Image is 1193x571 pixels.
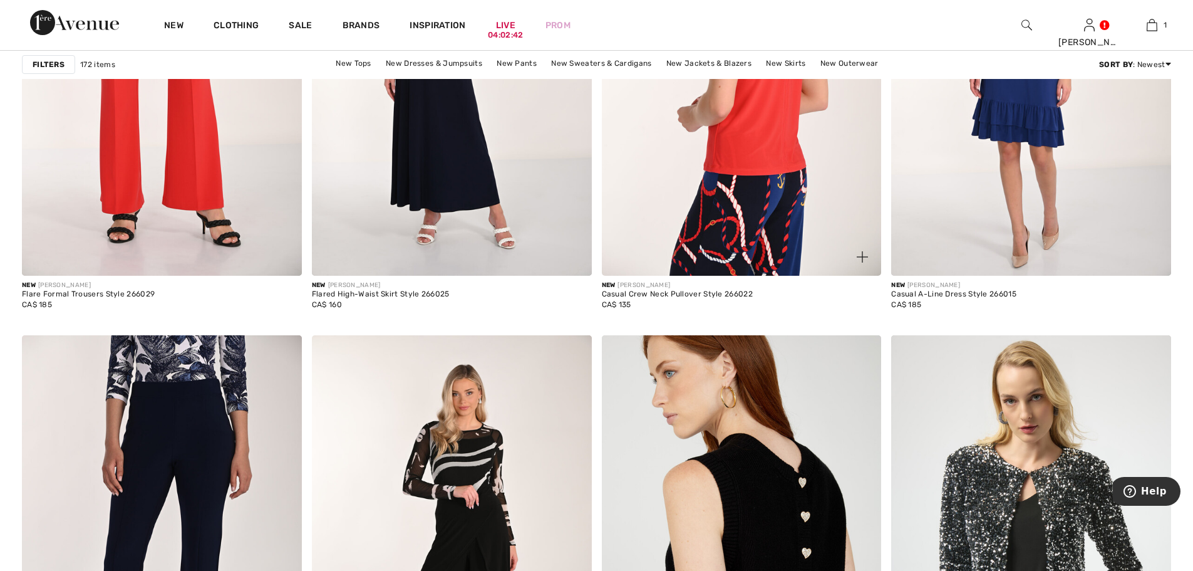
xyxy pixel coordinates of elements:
div: Casual A-Line Dress Style 266015 [891,290,1016,299]
div: [PERSON_NAME] [22,281,155,290]
span: CA$ 160 [312,300,342,309]
img: search the website [1021,18,1032,33]
span: CA$ 185 [22,300,52,309]
span: Inspiration [410,20,465,33]
div: [PERSON_NAME] [1058,36,1120,49]
div: 04:02:42 [488,29,523,41]
div: [PERSON_NAME] [891,281,1016,290]
strong: Filters [33,59,65,70]
img: My Bag [1147,18,1157,33]
a: New Dresses & Jumpsuits [380,55,488,71]
div: Flared High-Waist Skirt Style 266025 [312,290,450,299]
a: New Outerwear [814,55,885,71]
span: New [602,281,616,289]
div: Casual Crew Neck Pullover Style 266022 [602,290,753,299]
span: 1 [1164,19,1167,31]
a: Sign In [1084,19,1095,31]
a: Brands [343,20,380,33]
div: : Newest [1099,59,1171,70]
span: CA$ 185 [891,300,921,309]
a: Prom [545,19,571,32]
img: 1ère Avenue [30,10,119,35]
div: [PERSON_NAME] [312,281,450,290]
a: New Pants [490,55,543,71]
span: New [312,281,326,289]
span: CA$ 135 [602,300,631,309]
span: 172 items [80,59,115,70]
div: [PERSON_NAME] [602,281,753,290]
strong: Sort By [1099,60,1133,69]
iframe: Opens a widget where you can find more information [1113,477,1180,508]
div: Flare Formal Trousers Style 266029 [22,290,155,299]
span: New [891,281,905,289]
a: 1 [1121,18,1182,33]
span: New [22,281,36,289]
img: plus_v2.svg [857,251,868,263]
a: New Skirts [760,55,812,71]
a: Clothing [214,20,259,33]
img: My Info [1084,18,1095,33]
a: Live04:02:42 [496,19,515,32]
a: New Tops [329,55,377,71]
a: New Sweaters & Cardigans [545,55,658,71]
a: New Jackets & Blazers [660,55,758,71]
a: New [164,20,183,33]
a: Sale [289,20,312,33]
